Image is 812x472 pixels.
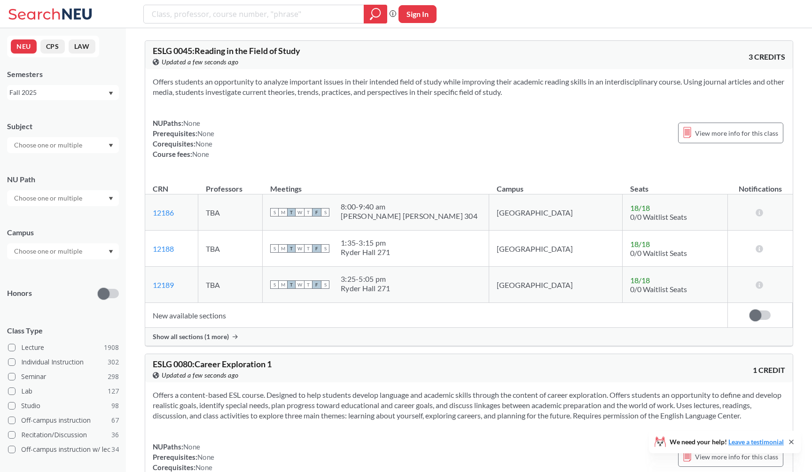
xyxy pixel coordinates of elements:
[270,244,279,253] span: S
[695,127,778,139] span: View more info for this class
[153,390,785,421] section: Offers a content-based ESL course. Designed to help students develop language and academic skills...
[198,194,263,231] td: TBA
[341,238,390,248] div: 1:35 - 3:15 pm
[304,244,312,253] span: T
[153,333,229,341] span: Show all sections (1 more)
[312,244,321,253] span: F
[151,6,357,22] input: Class, professor, course number, "phrase"
[489,231,623,267] td: [GEOGRAPHIC_DATA]
[198,231,263,267] td: TBA
[630,276,650,285] span: 18 / 18
[108,357,119,367] span: 302
[109,144,113,147] svg: Dropdown arrow
[153,359,272,369] span: ESLG 0080 : Career Exploration 1
[8,443,119,456] label: Off-campus instruction w/ lec
[8,371,119,383] label: Seminar
[7,121,119,132] div: Subject
[312,208,321,217] span: F
[370,8,381,21] svg: magnifying glass
[111,415,119,426] span: 67
[270,280,279,289] span: S
[753,365,785,375] span: 1 CREDIT
[108,386,119,396] span: 127
[40,39,65,54] button: CPS
[109,250,113,254] svg: Dropdown arrow
[749,52,785,62] span: 3 CREDITS
[341,202,477,211] div: 8:00 - 9:40 am
[7,325,119,336] span: Class Type
[183,442,200,451] span: None
[195,463,212,472] span: None
[9,139,88,151] input: Choose one or multiple
[153,280,174,289] a: 12189
[153,46,300,56] span: ESLG 0045 : Reading in the Field of Study
[153,208,174,217] a: 12186
[670,439,784,445] span: We need your help!
[7,227,119,238] div: Campus
[162,370,239,380] span: Updated a few seconds ago
[341,284,390,293] div: Ryder Hall 271
[304,280,312,289] span: T
[198,174,263,194] th: Professors
[296,208,304,217] span: W
[279,244,287,253] span: M
[153,77,785,97] section: Offers students an opportunity to analyze important issues in their intended field of study while...
[195,139,212,148] span: None
[104,342,119,353] span: 1908
[153,118,214,159] div: NUPaths: Prerequisites: Corequisites: Course fees:
[9,193,88,204] input: Choose one or multiple
[728,438,784,446] a: Leave a testimonial
[296,280,304,289] span: W
[8,385,119,397] label: Lab
[7,85,119,100] div: Fall 2025Dropdown arrow
[287,244,296,253] span: T
[7,174,119,185] div: NU Path
[11,39,37,54] button: NEU
[8,429,119,441] label: Recitation/Discussion
[321,280,329,289] span: S
[197,453,214,461] span: None
[321,244,329,253] span: S
[263,174,489,194] th: Meetings
[9,87,108,98] div: Fall 2025
[145,328,793,346] div: Show all sections (1 more)
[8,414,119,426] label: Off-campus instruction
[7,288,32,299] p: Honors
[341,248,390,257] div: Ryder Hall 271
[279,208,287,217] span: M
[69,39,95,54] button: LAW
[695,451,778,463] span: View more info for this class
[341,211,477,221] div: [PERSON_NAME] [PERSON_NAME] 304
[489,194,623,231] td: [GEOGRAPHIC_DATA]
[153,184,168,194] div: CRN
[321,208,329,217] span: S
[270,208,279,217] span: S
[162,57,239,67] span: Updated a few seconds ago
[109,197,113,201] svg: Dropdown arrow
[630,285,687,294] span: 0/0 Waitlist Seats
[630,203,650,212] span: 18 / 18
[198,267,263,303] td: TBA
[630,248,687,257] span: 0/0 Waitlist Seats
[153,244,174,253] a: 12188
[8,341,119,354] label: Lecture
[312,280,321,289] span: F
[279,280,287,289] span: M
[109,92,113,95] svg: Dropdown arrow
[111,401,119,411] span: 98
[197,129,214,138] span: None
[7,243,119,259] div: Dropdown arrow
[7,190,119,206] div: Dropdown arrow
[623,174,728,194] th: Seats
[489,174,623,194] th: Campus
[630,212,687,221] span: 0/0 Waitlist Seats
[108,371,119,382] span: 298
[398,5,437,23] button: Sign In
[145,303,728,328] td: New available sections
[192,150,209,158] span: None
[7,137,119,153] div: Dropdown arrow
[111,430,119,440] span: 36
[8,400,119,412] label: Studio
[296,244,304,253] span: W
[287,280,296,289] span: T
